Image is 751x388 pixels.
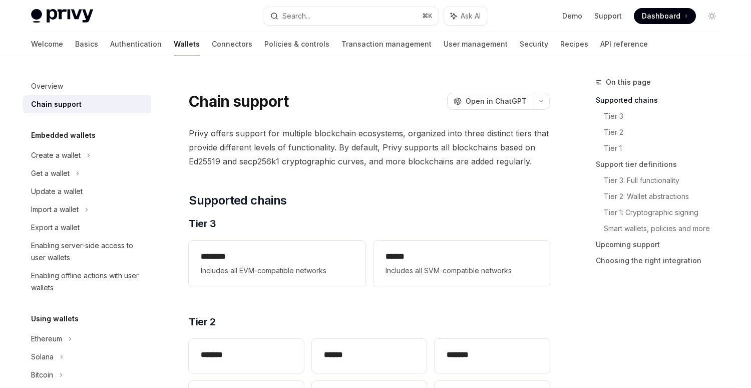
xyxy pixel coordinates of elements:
[282,10,310,22] div: Search...
[600,32,648,56] a: API reference
[447,93,533,110] button: Open in ChatGPT
[596,237,728,253] a: Upcoming support
[31,204,79,216] div: Import a wallet
[604,221,728,237] a: Smart wallets, policies and more
[75,32,98,56] a: Basics
[31,149,81,161] div: Create a wallet
[31,270,145,294] div: Enabling offline actions with user wallets
[189,126,550,168] span: Privy offers support for multiple blockchain ecosystems, organized into three distinct tiers that...
[461,11,481,21] span: Ask AI
[189,241,365,287] a: **** ***Includes all EVM-compatible networks
[520,32,548,56] a: Security
[373,241,550,287] a: **** *Includes all SVM-compatible networks
[31,32,63,56] a: Welcome
[174,32,200,56] a: Wallets
[31,313,79,325] h5: Using wallets
[444,32,508,56] a: User management
[642,11,680,21] span: Dashboard
[212,32,252,56] a: Connectors
[110,32,162,56] a: Authentication
[596,253,728,269] a: Choosing the right integration
[189,92,288,110] h1: Chain support
[264,32,329,56] a: Policies & controls
[189,192,286,209] span: Supported chains
[31,129,96,141] h5: Embedded wallets
[444,7,488,25] button: Ask AI
[341,32,432,56] a: Transaction management
[31,98,82,110] div: Chain support
[31,369,53,381] div: Bitcoin
[560,32,588,56] a: Recipes
[31,240,145,264] div: Enabling server-side access to user wallets
[466,96,527,106] span: Open in ChatGPT
[23,237,151,267] a: Enabling server-side access to user wallets
[634,8,696,24] a: Dashboard
[23,182,151,201] a: Update a wallet
[604,140,728,156] a: Tier 1
[562,11,582,21] a: Demo
[422,12,433,20] span: ⌘ K
[594,11,622,21] a: Support
[604,108,728,124] a: Tier 3
[31,80,63,92] div: Overview
[23,95,151,113] a: Chain support
[604,205,728,221] a: Tier 1: Cryptographic signing
[189,217,216,231] span: Tier 3
[596,156,728,172] a: Support tier definitions
[604,172,728,188] a: Tier 3: Full functionality
[201,265,353,277] span: Includes all EVM-compatible networks
[31,9,93,23] img: light logo
[23,267,151,297] a: Enabling offline actions with user wallets
[31,351,54,363] div: Solana
[31,167,70,179] div: Get a wallet
[596,92,728,108] a: Supported chains
[31,222,80,234] div: Export a wallet
[263,7,439,25] button: Search...⌘K
[189,315,215,329] span: Tier 2
[31,333,62,345] div: Ethereum
[704,8,720,24] button: Toggle dark mode
[604,188,728,205] a: Tier 2: Wallet abstractions
[31,185,83,198] div: Update a wallet
[606,76,651,88] span: On this page
[23,77,151,95] a: Overview
[23,219,151,237] a: Export a wallet
[386,265,538,277] span: Includes all SVM-compatible networks
[604,124,728,140] a: Tier 2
